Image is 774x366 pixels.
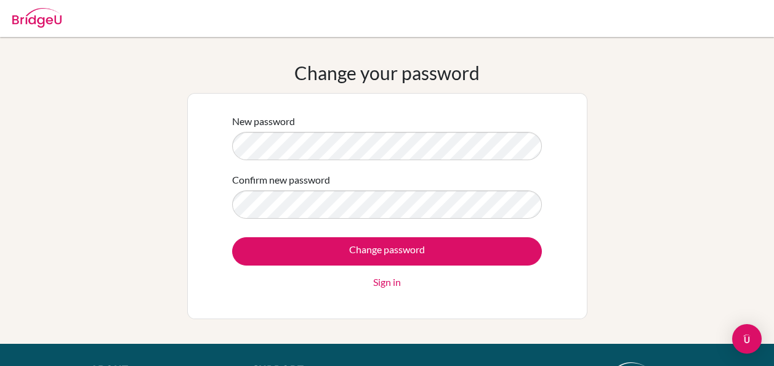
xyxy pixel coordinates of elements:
div: Open Intercom Messenger [732,324,762,354]
img: Bridge-U [12,8,62,28]
label: New password [232,114,295,129]
a: Sign in [373,275,401,290]
input: Change password [232,237,542,266]
h1: Change your password [294,62,480,84]
label: Confirm new password [232,173,330,187]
